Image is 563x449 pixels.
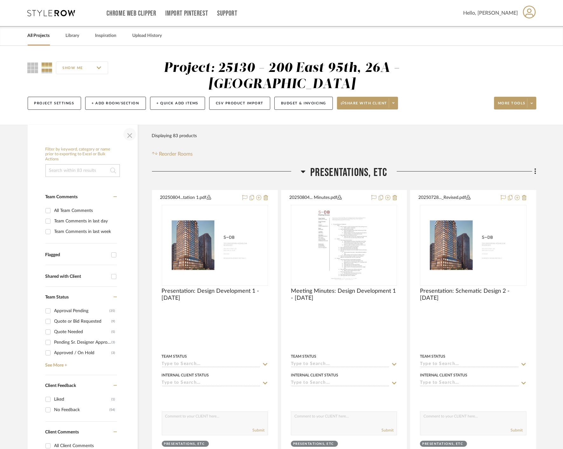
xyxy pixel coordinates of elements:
[28,32,50,40] a: All Projects
[54,306,110,316] div: Approval Pending
[291,361,389,368] input: Type to Search…
[421,211,525,279] img: Presentation: Schematic Design 2 - 07.28.2025
[291,380,389,386] input: Type to Search…
[337,97,398,109] button: Share with client
[152,130,197,142] div: Displaying 83 products
[159,150,193,158] span: Reorder Rooms
[112,327,115,337] div: (5)
[422,442,463,446] div: PRESENTATIONS, ETC
[420,354,445,359] div: Team Status
[494,97,536,109] button: More tools
[162,372,209,378] div: Internal Client Status
[293,442,334,446] div: PRESENTATIONS, ETC
[381,427,394,433] button: Submit
[44,358,117,368] a: See More +
[123,128,136,141] button: Close
[291,354,316,359] div: Team Status
[54,206,115,216] div: All Team Comments
[54,327,112,337] div: Quote Needed
[85,97,146,110] button: + Add Room/Section
[45,252,108,258] div: Flagged
[45,195,78,199] span: Team Comments
[420,380,518,386] input: Type to Search…
[252,427,264,433] button: Submit
[498,101,525,110] span: More tools
[110,405,115,415] div: (54)
[165,11,208,16] a: Import Pinterest
[341,101,387,110] span: Share with client
[112,337,115,347] div: (3)
[112,348,115,358] div: (3)
[107,11,156,16] a: Chrome Web Clipper
[133,32,162,40] a: Upload History
[289,194,367,202] button: 20250804... Minutes.pdf
[310,166,388,179] span: PRESENTATIONS, ETC
[162,354,187,359] div: Team Status
[209,97,270,110] button: CSV Product Import
[54,405,110,415] div: No Feedback
[95,32,117,40] a: Inspiration
[54,337,112,347] div: Pending Sr. Designer Approval
[54,394,112,404] div: Liked
[54,216,115,226] div: Team Comments in last day
[112,394,115,404] div: (1)
[274,97,333,110] button: Budget & Invoicing
[420,361,518,368] input: Type to Search…
[291,288,397,302] span: Meeting Minutes: Design Development 1 - [DATE]
[66,32,79,40] a: Library
[45,147,120,162] h6: Filter by keyword, category or name prior to exporting to Excel or Bulk Actions
[420,288,526,302] span: Presentation: Schematic Design 2 - [DATE]
[28,97,81,110] button: Project Settings
[45,383,76,388] span: Client Feedback
[164,442,205,446] div: PRESENTATIONS, ETC
[45,430,79,434] span: Client Comments
[54,227,115,237] div: Team Comments in last week
[162,288,268,302] span: Presentation: Design Development 1 - [DATE]
[152,150,193,158] button: Reorder Rooms
[162,211,267,279] img: Presentation: Design Development 1 - 08.04.2025
[217,11,237,16] a: Support
[45,274,108,279] div: Shared with Client
[110,306,115,316] div: (35)
[54,348,112,358] div: Approved / On Hold
[150,97,205,110] button: + Quick Add Items
[291,372,338,378] div: Internal Client Status
[160,194,238,202] button: 20250804...tation 1.pdf
[511,427,523,433] button: Submit
[418,194,497,202] button: 20250728..._Revised.pdf
[112,316,115,326] div: (9)
[54,316,112,326] div: Quote or Bid Requested
[463,9,518,17] span: Hello, [PERSON_NAME]
[162,380,260,386] input: Type to Search…
[162,361,260,368] input: Type to Search…
[45,164,120,177] input: Search within 83 results
[313,206,375,285] img: Meeting Minutes: Design Development 1 - 08.04.2025
[164,61,400,91] div: Project: 25130 - 200 East 95th, 26A - [GEOGRAPHIC_DATA]
[420,372,467,378] div: Internal Client Status
[45,295,69,299] span: Team Status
